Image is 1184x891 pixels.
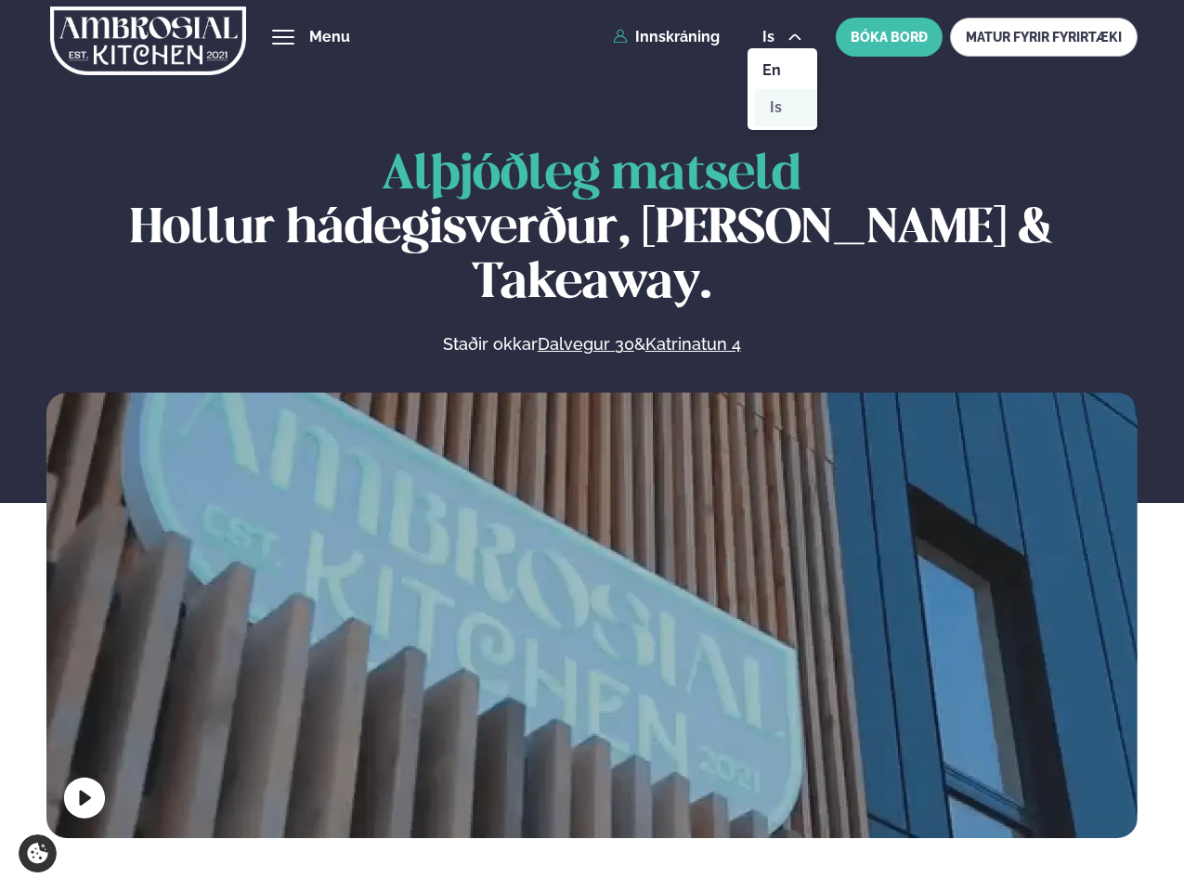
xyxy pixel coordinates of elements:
span: Alþjóðleg matseld [382,152,801,199]
a: en [748,52,817,89]
span: is [762,30,780,45]
a: Katrinatun 4 [645,333,741,355]
p: Staðir okkar & [241,333,943,355]
img: logo [50,3,246,79]
button: is [748,30,817,45]
h1: Hollur hádegisverður, [PERSON_NAME] & Takeaway. [46,148,1138,311]
button: hamburger [272,26,294,48]
button: BÓKA BORÐ [836,18,943,57]
a: Innskráning [613,29,720,45]
a: Cookie settings [19,834,57,872]
a: Dalvegur 30 [538,333,634,355]
a: is [755,89,825,126]
a: MATUR FYRIR FYRIRTÆKI [950,18,1138,57]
